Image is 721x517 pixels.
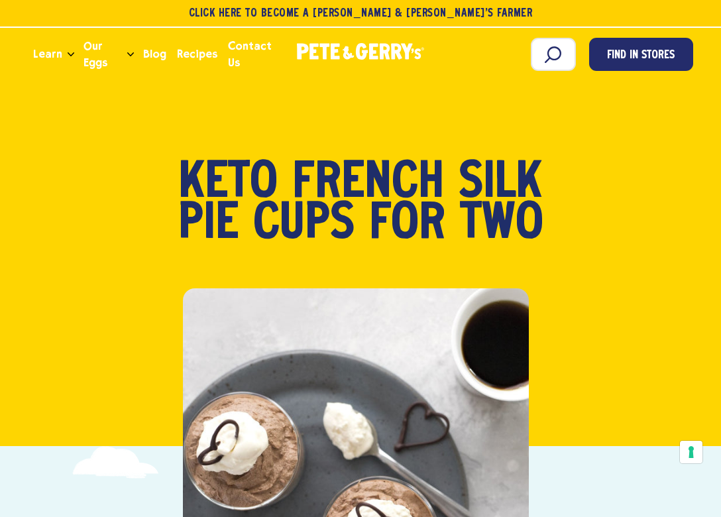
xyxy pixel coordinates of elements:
[460,204,543,245] span: Two
[68,52,74,57] button: Open the dropdown menu for Learn
[78,36,127,72] a: Our Eggs
[589,38,693,71] a: Find in Stores
[531,38,576,71] input: Search
[253,204,355,245] span: Cups
[138,36,172,72] a: Blog
[83,38,121,71] span: Our Eggs
[607,47,675,65] span: Find in Stores
[179,163,278,204] span: Keto
[28,36,68,72] a: Learn
[228,38,278,71] span: Contact Us
[127,52,134,57] button: Open the dropdown menu for Our Eggs
[459,163,542,204] span: Silk
[223,36,284,72] a: Contact Us
[143,46,166,62] span: Blog
[33,46,62,62] span: Learn
[292,163,444,204] span: French
[172,36,223,72] a: Recipes
[177,46,217,62] span: Recipes
[680,441,702,463] button: Your consent preferences for tracking technologies
[369,204,445,245] span: For
[178,204,239,245] span: Pie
